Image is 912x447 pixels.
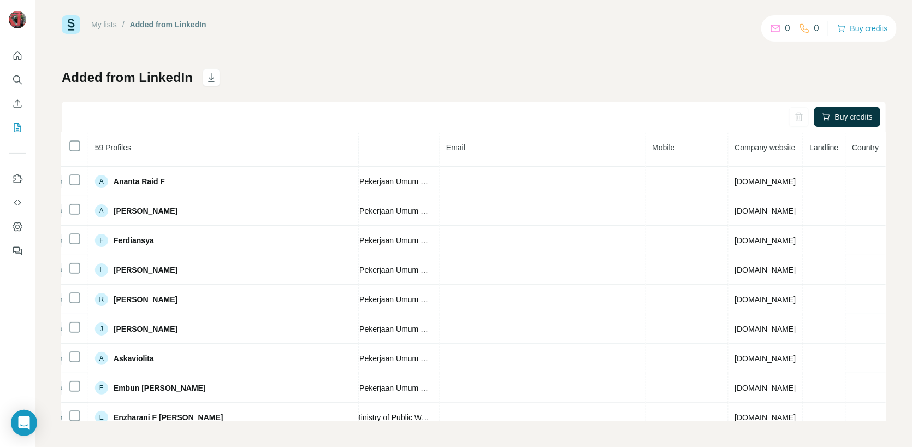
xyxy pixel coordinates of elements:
div: F [95,234,108,247]
span: Kementerian Pekerjaan Umum dan Perumahan Rakyat (PUPR) [314,324,433,334]
a: My lists [91,20,117,29]
span: Kementerian Pekerjaan Umum dan Perumahan Rakyat (PUPR) [314,294,433,305]
li: / [122,19,125,30]
span: Email [446,143,465,152]
img: Surfe Logo [62,15,80,34]
div: L [95,263,108,277]
span: Mobile [653,143,675,152]
span: [DOMAIN_NAME] [735,295,796,304]
button: Quick start [9,46,26,66]
button: Dashboard [9,217,26,237]
span: Kementerian Pekerjaan Umum dan Perumahan Rakyat (PUPR) [314,205,433,216]
div: A [95,175,108,188]
span: Kementerian Pekerjaan Umum dan Perumahan Rakyat (PUPR) [314,353,433,364]
span: [DOMAIN_NAME] [735,413,796,422]
p: 0 [785,22,790,35]
span: 59 Profiles [95,143,131,152]
div: Open Intercom Messenger [11,410,37,436]
button: Buy credits [837,21,888,36]
span: Kementerian Pekerjaan Umum dan Perumahan Rakyat (PUPR) [314,383,433,393]
span: [PERSON_NAME] [114,264,177,275]
div: E [95,411,108,424]
span: Landline [810,143,839,152]
span: [DOMAIN_NAME] [735,325,796,333]
div: R [95,293,108,306]
span: Ananta Raid F [114,176,165,187]
button: Use Surfe API [9,193,26,213]
button: Feedback [9,241,26,261]
button: Search [9,70,26,90]
span: Country [852,143,879,152]
span: Kementerian Pekerjaan Umum dan Perumahan Rakyat (PUPR) [314,176,433,187]
img: Avatar [9,11,26,28]
span: [PERSON_NAME] [114,324,177,334]
span: Indonesia's Ministry of Public Works and Housing [314,412,433,423]
span: [DOMAIN_NAME] [735,207,796,215]
div: Added from LinkedIn [130,19,206,30]
span: Ferdiansya [114,235,154,246]
span: Enzharani F [PERSON_NAME] [114,412,223,423]
span: Company website [735,143,796,152]
button: Buy credits [814,107,880,127]
h1: Added from LinkedIn [62,69,193,86]
div: A [95,352,108,365]
span: [PERSON_NAME] [114,294,177,305]
button: Enrich CSV [9,94,26,114]
div: E [95,381,108,395]
span: Kementerian Pekerjaan Umum dan Perumahan Rakyat (PUPR) [314,264,433,275]
span: [DOMAIN_NAME] [735,354,796,363]
span: [DOMAIN_NAME] [735,236,796,245]
button: Use Surfe on LinkedIn [9,169,26,189]
div: J [95,322,108,336]
span: [DOMAIN_NAME] [735,266,796,274]
div: A [95,204,108,217]
p: 0 [814,22,819,35]
span: Buy credits [835,111,873,122]
span: Embun [PERSON_NAME] [114,383,206,393]
span: [DOMAIN_NAME] [735,177,796,186]
span: [DOMAIN_NAME] [735,384,796,392]
span: Askaviolita [114,353,154,364]
span: [PERSON_NAME] [114,205,177,216]
button: My lists [9,118,26,138]
span: Kementerian Pekerjaan Umum dan Perumahan Rakyat (PUPR) [314,235,433,246]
